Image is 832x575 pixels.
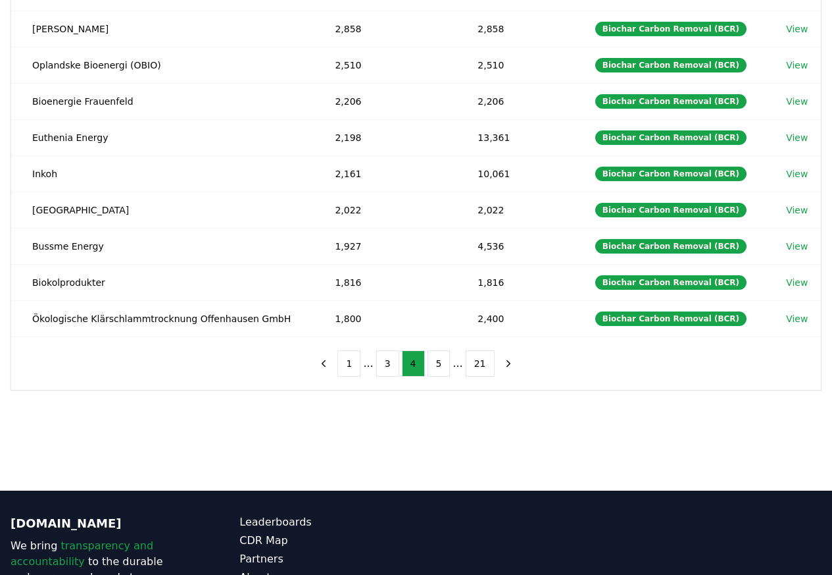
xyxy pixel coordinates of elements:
[11,155,314,192] td: Inkoh
[595,94,746,109] div: Biochar Carbon Removal (BCR)
[314,11,456,47] td: 2,858
[456,192,574,228] td: 2,022
[595,203,746,217] div: Biochar Carbon Removal (BCR)
[402,350,425,377] button: 4
[314,264,456,300] td: 1,816
[11,11,314,47] td: [PERSON_NAME]
[595,239,746,254] div: Biochar Carbon Removal (BCR)
[786,240,808,253] a: View
[466,350,495,377] button: 21
[786,131,808,144] a: View
[428,350,451,377] button: 5
[239,514,416,530] a: Leaderboards
[786,22,808,36] a: View
[11,119,314,155] td: Euthenia Energy
[497,350,520,377] button: next page
[786,167,808,180] a: View
[314,155,456,192] td: 2,161
[314,300,456,337] td: 1,800
[11,228,314,264] td: Bussme Energy
[456,155,574,192] td: 10,061
[314,83,456,119] td: 2,206
[11,83,314,119] td: Bioenergie Frauenfeld
[595,275,746,290] div: Biochar Carbon Removal (BCR)
[456,11,574,47] td: 2,858
[456,228,574,264] td: 4,536
[786,312,808,325] a: View
[314,47,456,83] td: 2,510
[595,312,746,326] div: Biochar Carbon Removal (BCR)
[456,83,574,119] td: 2,206
[786,276,808,289] a: View
[314,192,456,228] td: 2,022
[595,130,746,145] div: Biochar Carbon Removal (BCR)
[376,350,399,377] button: 3
[786,59,808,72] a: View
[312,350,335,377] button: previous page
[11,539,153,568] span: transparency and accountability
[595,58,746,72] div: Biochar Carbon Removal (BCR)
[11,47,314,83] td: Oplandske Bioenergi (OBIO)
[239,533,416,549] a: CDR Map
[786,95,808,108] a: View
[453,356,462,371] li: ...
[456,264,574,300] td: 1,816
[363,356,373,371] li: ...
[456,47,574,83] td: 2,510
[11,264,314,300] td: Biokolprodukter
[456,300,574,337] td: 2,400
[11,192,314,228] td: [GEOGRAPHIC_DATA]
[786,204,808,217] a: View
[11,514,187,533] p: [DOMAIN_NAME]
[595,22,746,36] div: Biochar Carbon Removal (BCR)
[337,350,360,377] button: 1
[239,551,416,567] a: Partners
[314,119,456,155] td: 2,198
[11,300,314,337] td: Ökologische Klärschlammtrocknung Offenhausen GmbH
[456,119,574,155] td: 13,361
[595,167,746,181] div: Biochar Carbon Removal (BCR)
[314,228,456,264] td: 1,927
